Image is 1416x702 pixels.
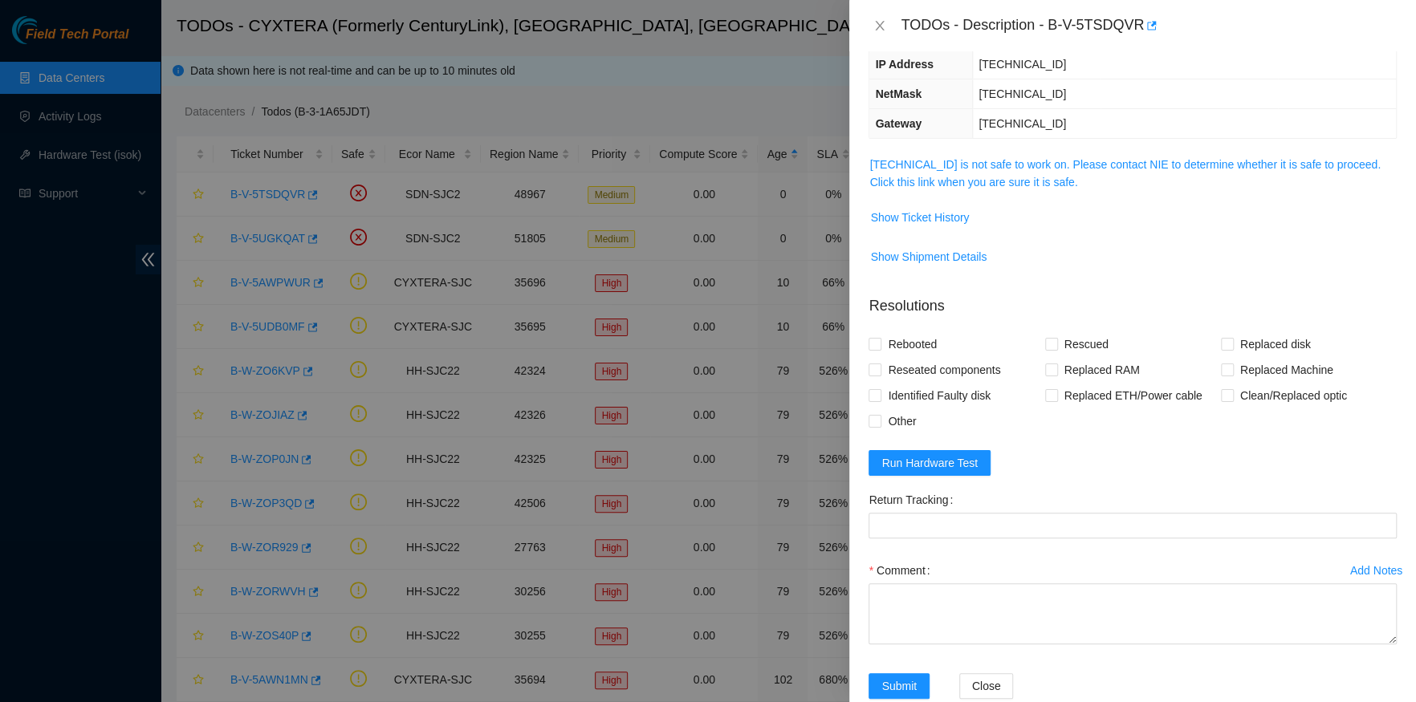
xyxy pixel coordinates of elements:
[869,282,1397,317] p: Resolutions
[869,18,891,34] button: Close
[869,450,991,476] button: Run Hardware Test
[881,454,978,472] span: Run Hardware Test
[869,487,959,513] label: Return Tracking
[979,117,1066,130] span: [TECHNICAL_ID]
[1058,383,1209,408] span: Replaced ETH/Power cable
[870,248,987,266] span: Show Shipment Details
[870,209,969,226] span: Show Ticket History
[1350,565,1402,576] div: Add Notes
[873,19,886,32] span: close
[1349,558,1403,583] button: Add Notes
[881,408,922,434] span: Other
[881,383,997,408] span: Identified Faulty disk
[869,244,987,270] button: Show Shipment Details
[869,558,936,583] label: Comment
[1234,357,1340,383] span: Replaced Machine
[979,58,1066,71] span: [TECHNICAL_ID]
[1058,331,1115,357] span: Rescued
[869,673,930,699] button: Submit
[881,357,1007,383] span: Reseated components
[1234,331,1317,357] span: Replaced disk
[881,677,917,695] span: Submit
[1058,357,1146,383] span: Replaced RAM
[869,205,970,230] button: Show Ticket History
[1234,383,1353,408] span: Clean/Replaced optic
[869,513,1397,538] input: Return Tracking
[972,677,1001,695] span: Close
[979,87,1066,100] span: [TECHNICAL_ID]
[869,158,1381,189] a: [TECHNICAL_ID] is not safe to work on. Please contact NIE to determine whether it is safe to proc...
[875,58,933,71] span: IP Address
[959,673,1014,699] button: Close
[875,117,922,130] span: Gateway
[901,13,1397,39] div: TODOs - Description - B-V-5TSDQVR
[881,331,943,357] span: Rebooted
[875,87,922,100] span: NetMask
[869,583,1397,644] textarea: Comment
